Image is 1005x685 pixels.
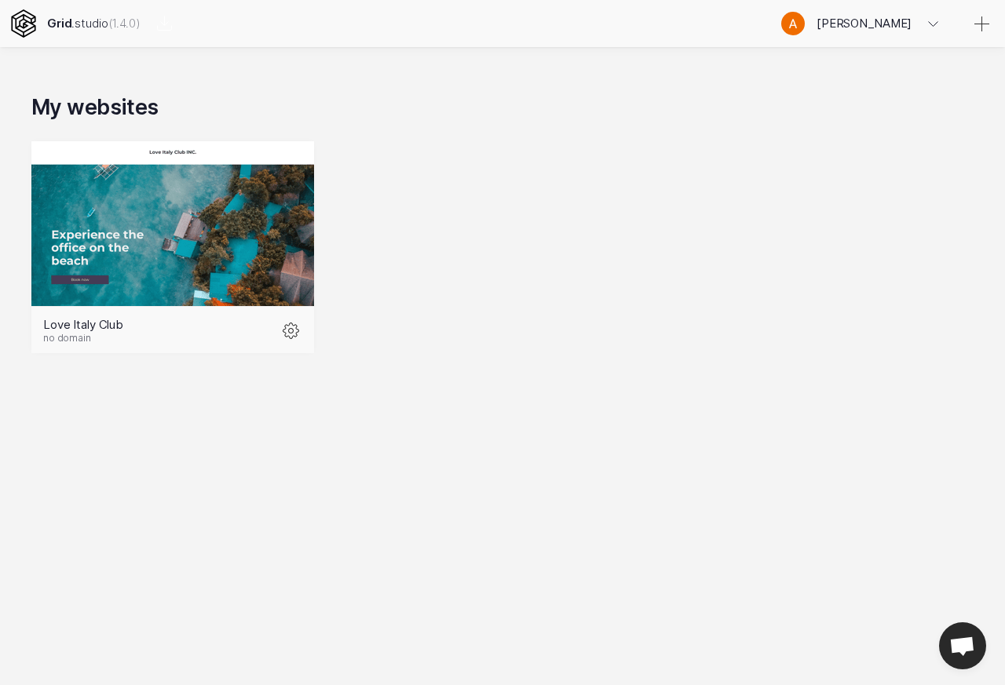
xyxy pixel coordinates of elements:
span: Click to see changelog [108,16,141,31]
div: Открытый чат [939,622,986,669]
img: Profile picture [781,12,805,35]
strong: Grid [47,16,71,31]
div: Love Italy Club [43,317,267,332]
h2: My websites [31,94,974,120]
div: no domain [43,332,267,344]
